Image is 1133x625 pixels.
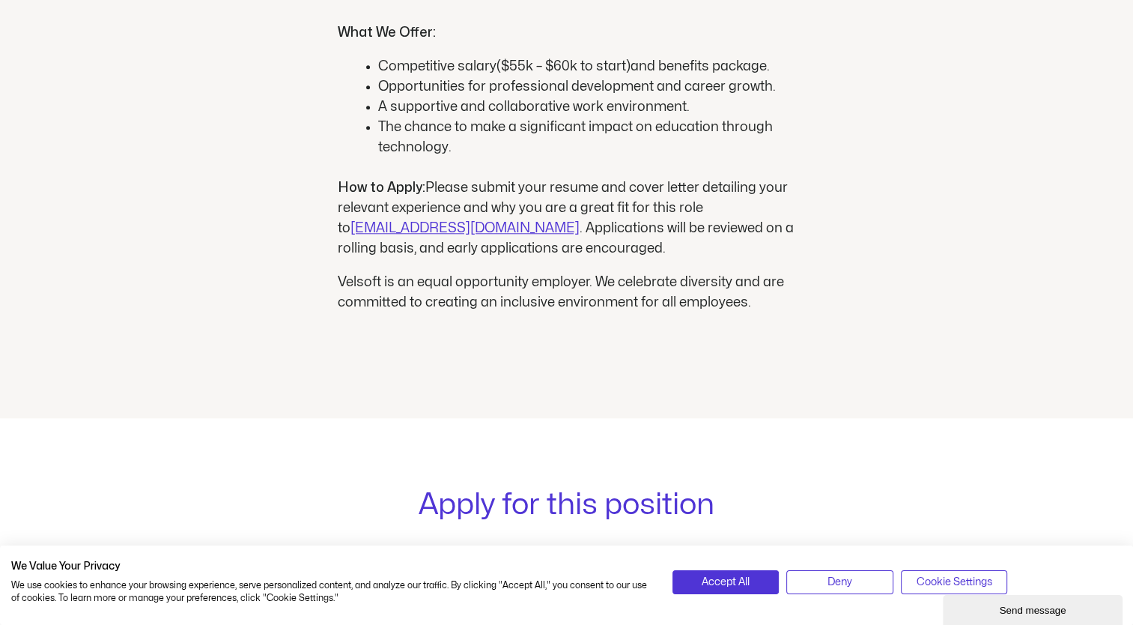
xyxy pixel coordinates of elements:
[672,570,780,594] button: Accept all cookies
[338,490,796,520] h1: Apply for this position
[917,574,992,591] span: Cookie Settings
[943,592,1126,625] iframe: chat widget
[338,276,784,309] span: Velsoft is an equal opportunity employer. We celebrate diversity and are committed to creating an...
[702,574,750,591] span: Accept All
[496,60,631,73] span: ($55k – $60k to start)
[350,222,580,235] a: [EMAIL_ADDRESS][DOMAIN_NAME]
[901,570,1008,594] button: Adjust cookie preferences
[338,181,425,194] span: How to Apply:
[378,80,776,93] span: Opportunities for professional development and career growth.
[338,26,436,39] span: What We Offer:
[11,579,650,605] p: We use cookies to enhance your browsing experience, serve personalized content, and analyze our t...
[378,60,496,73] span: Competitive salary
[378,100,690,113] span: A supportive and collaborative work environment.
[11,560,650,573] h2: We Value Your Privacy
[786,570,893,594] button: Deny all cookies
[827,574,852,591] span: Deny
[378,121,773,154] span: The chance to make a significant impact on education through technology.
[631,60,770,73] span: and benefits package.
[338,181,788,235] span: Please submit your resume and cover letter detailing your relevant experience and why you are a g...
